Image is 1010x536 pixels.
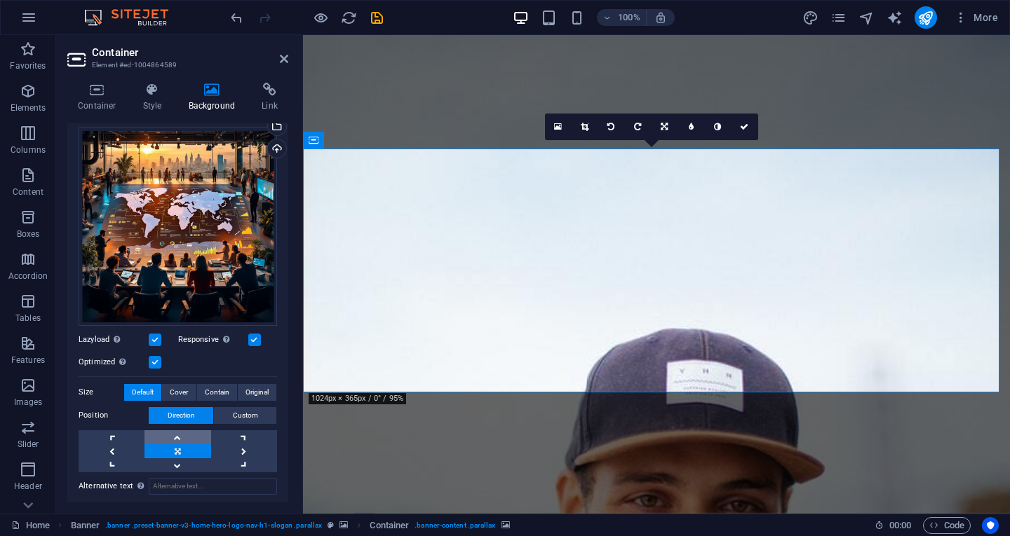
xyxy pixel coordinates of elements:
[340,9,357,26] button: reload
[15,312,41,324] p: Tables
[598,114,625,140] a: Rotate left 90°
[618,9,640,26] h6: 100%
[67,83,133,112] h4: Container
[18,439,39,450] p: Slider
[251,83,288,112] h4: Link
[652,114,678,140] a: Change orientation
[339,521,348,529] i: This element contains a background
[79,354,149,371] label: Optimized
[79,478,149,495] label: Alternative text
[10,60,46,71] p: Favorites
[11,144,46,156] p: Columns
[875,517,912,534] h6: Session time
[124,384,161,401] button: Default
[948,6,1004,29] button: More
[71,517,100,534] span: Click to select. Double-click to edit
[915,6,937,29] button: publish
[858,9,875,26] button: navigator
[982,517,999,534] button: Usercentrics
[229,10,245,26] i: Undo: Change Lazyload (Ctrl+Z)
[732,114,758,140] a: Confirm ( Ctrl ⏎ )
[178,83,252,112] h4: Background
[830,10,847,26] i: Pages (Ctrl+Alt+S)
[79,407,149,424] label: Position
[11,102,46,114] p: Elements
[545,114,572,140] a: Select files from the file manager, stock photos, or upload file(s)
[887,10,903,26] i: AI Writer
[233,407,258,424] span: Custom
[889,517,911,534] span: 00 00
[197,384,237,401] button: Contain
[245,384,269,401] span: Original
[625,114,652,140] a: Rotate right 90°
[205,384,229,401] span: Contain
[71,517,510,534] nav: breadcrumb
[238,384,276,401] button: Original
[105,517,322,534] span: . banner .preset-banner-v3-home-hero-logo-nav-h1-slogan .parallax
[79,384,124,401] label: Size
[899,520,901,530] span: :
[11,355,45,366] p: Features
[341,10,357,26] i: Reload page
[923,517,971,534] button: Code
[929,517,964,534] span: Code
[92,46,288,59] h2: Container
[149,478,277,495] input: Alternative text...
[654,11,667,24] i: On resize automatically adjust zoom level to fit chosen device.
[170,384,188,401] span: Cover
[81,9,186,26] img: Editor Logo
[17,228,40,240] p: Boxes
[11,517,50,534] a: Click to cancel selection. Double-click to open Pages
[79,128,277,326] div: ImagenFondoPagPrincipal-ojgxJ8upeTms5-m0nKBrig.png
[178,331,248,348] label: Responsive
[370,517,409,534] span: Click to select. Double-click to edit
[162,384,196,401] button: Cover
[79,500,277,517] label: Image caption
[501,521,510,529] i: This element contains a background
[149,407,213,424] button: Direction
[8,270,48,282] p: Accordion
[802,10,819,26] i: Design (Ctrl+Alt+Y)
[214,407,276,424] button: Custom
[954,11,998,25] span: More
[14,397,43,408] p: Images
[92,59,260,71] h3: Element #ed-1004864589
[887,9,903,26] button: text_generator
[415,517,495,534] span: . banner-content .parallax
[572,114,598,140] a: Crop mode
[328,521,334,529] i: This element is a customizable preset
[917,10,934,26] i: Publish
[79,331,149,348] label: Lazyload
[368,9,385,26] button: save
[168,407,195,424] span: Direction
[858,10,875,26] i: Navigator
[228,9,245,26] button: undo
[802,9,819,26] button: design
[369,10,385,26] i: Save (Ctrl+S)
[597,9,647,26] button: 100%
[13,186,43,198] p: Content
[705,114,732,140] a: Greyscale
[678,114,705,140] a: Blur
[132,384,154,401] span: Default
[14,481,42,492] p: Header
[830,9,847,26] button: pages
[133,83,178,112] h4: Style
